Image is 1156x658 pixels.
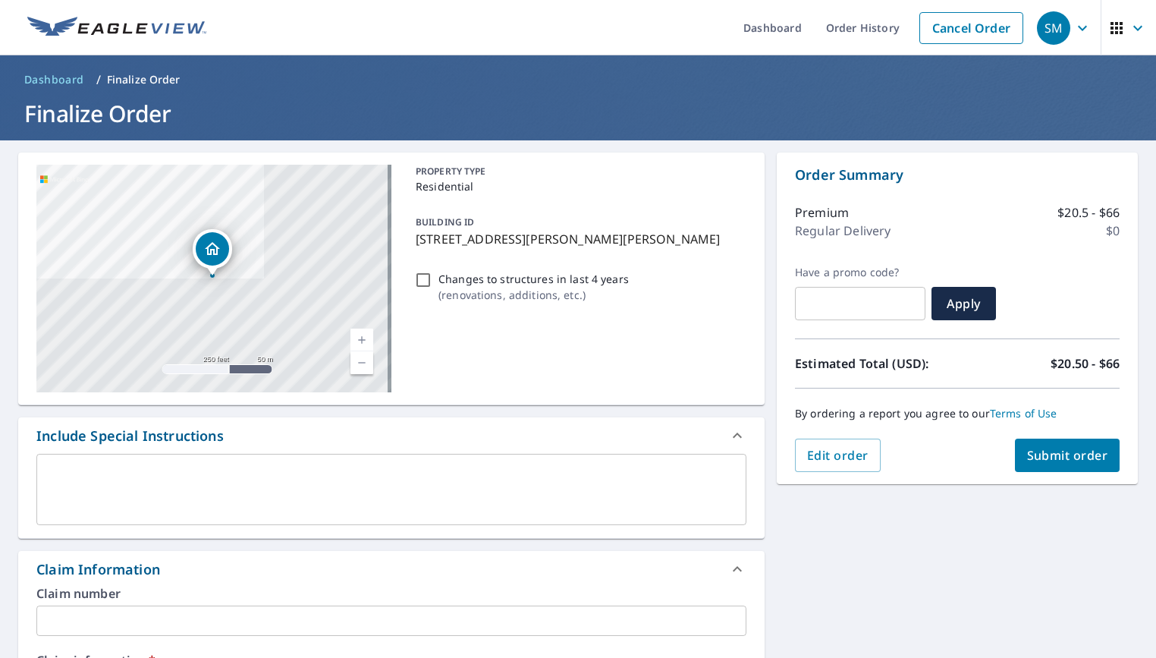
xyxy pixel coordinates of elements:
[1106,222,1120,240] p: $0
[107,72,181,87] p: Finalize Order
[18,68,90,92] a: Dashboard
[795,222,891,240] p: Regular Delivery
[1057,203,1120,222] p: $20.5 - $66
[18,417,765,454] div: Include Special Instructions
[27,17,206,39] img: EV Logo
[438,287,629,303] p: ( renovations, additions, etc. )
[350,329,373,351] a: Current Level 17, Zoom In
[795,439,881,472] button: Edit order
[18,68,1138,92] nav: breadcrumb
[807,447,869,464] span: Edit order
[36,559,160,580] div: Claim Information
[416,178,740,194] p: Residential
[919,12,1023,44] a: Cancel Order
[416,230,740,248] p: [STREET_ADDRESS][PERSON_NAME][PERSON_NAME]
[795,203,849,222] p: Premium
[1027,447,1108,464] span: Submit order
[18,551,765,587] div: Claim Information
[795,266,925,279] label: Have a promo code?
[795,165,1120,185] p: Order Summary
[1015,439,1120,472] button: Submit order
[416,216,474,228] p: BUILDING ID
[36,587,746,600] label: Claim number
[795,407,1120,420] p: By ordering a report you agree to our
[18,98,1138,129] h1: Finalize Order
[193,229,232,276] div: Dropped pin, building 1, Residential property, 23158 W Schwerman Rd Mundelein, IL 60060
[1037,11,1070,45] div: SM
[36,426,224,446] div: Include Special Instructions
[438,271,629,287] p: Changes to structures in last 4 years
[990,406,1057,420] a: Terms of Use
[795,354,957,373] p: Estimated Total (USD):
[416,165,740,178] p: PROPERTY TYPE
[931,287,996,320] button: Apply
[350,351,373,374] a: Current Level 17, Zoom Out
[944,295,984,312] span: Apply
[24,72,84,87] span: Dashboard
[96,71,101,89] li: /
[1051,354,1120,373] p: $20.50 - $66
